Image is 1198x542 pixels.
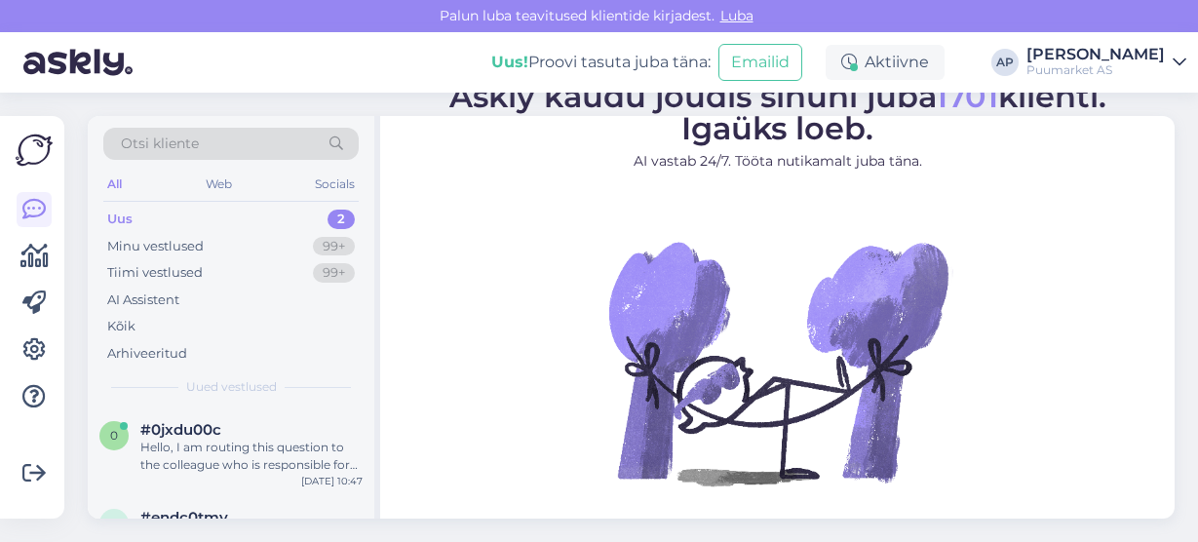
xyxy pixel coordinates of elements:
div: 99+ [313,237,355,256]
div: Hello, I am routing this question to the colleague who is responsible for this topic. The reply m... [140,439,363,474]
div: Arhiveeritud [107,344,187,364]
img: No Chat active [602,187,953,538]
div: AI Assistent [107,290,179,310]
div: [DATE] 10:47 [301,474,363,488]
div: AP [991,49,1019,76]
p: AI vastab 24/7. Tööta nutikamalt juba täna. [449,151,1106,172]
span: Askly kaudu jõudis sinuni juba klienti. Igaüks loeb. [449,77,1106,147]
a: [PERSON_NAME]Puumarket AS [1026,47,1186,78]
div: Tiimi vestlused [107,263,203,283]
span: Uued vestlused [186,378,277,396]
div: Kõik [107,317,135,336]
div: Aktiivne [826,45,945,80]
div: Uus [107,210,133,229]
div: Puumarket AS [1026,62,1165,78]
div: 99+ [313,263,355,283]
div: All [103,172,126,197]
div: Web [202,172,236,197]
div: [PERSON_NAME] [1026,47,1165,62]
span: Otsi kliente [121,134,199,154]
span: #0jxdu00c [140,421,221,439]
img: Askly Logo [16,132,53,169]
div: Minu vestlused [107,237,204,256]
b: Uus! [491,53,528,71]
div: 2 [328,210,355,229]
button: Emailid [718,44,802,81]
span: 1701 [936,77,998,115]
span: #endc0tmy [140,509,228,526]
div: Proovi tasuta juba täna: [491,51,711,74]
span: 0 [110,428,118,443]
div: Socials [311,172,359,197]
span: Luba [715,7,759,24]
span: e [110,516,118,530]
